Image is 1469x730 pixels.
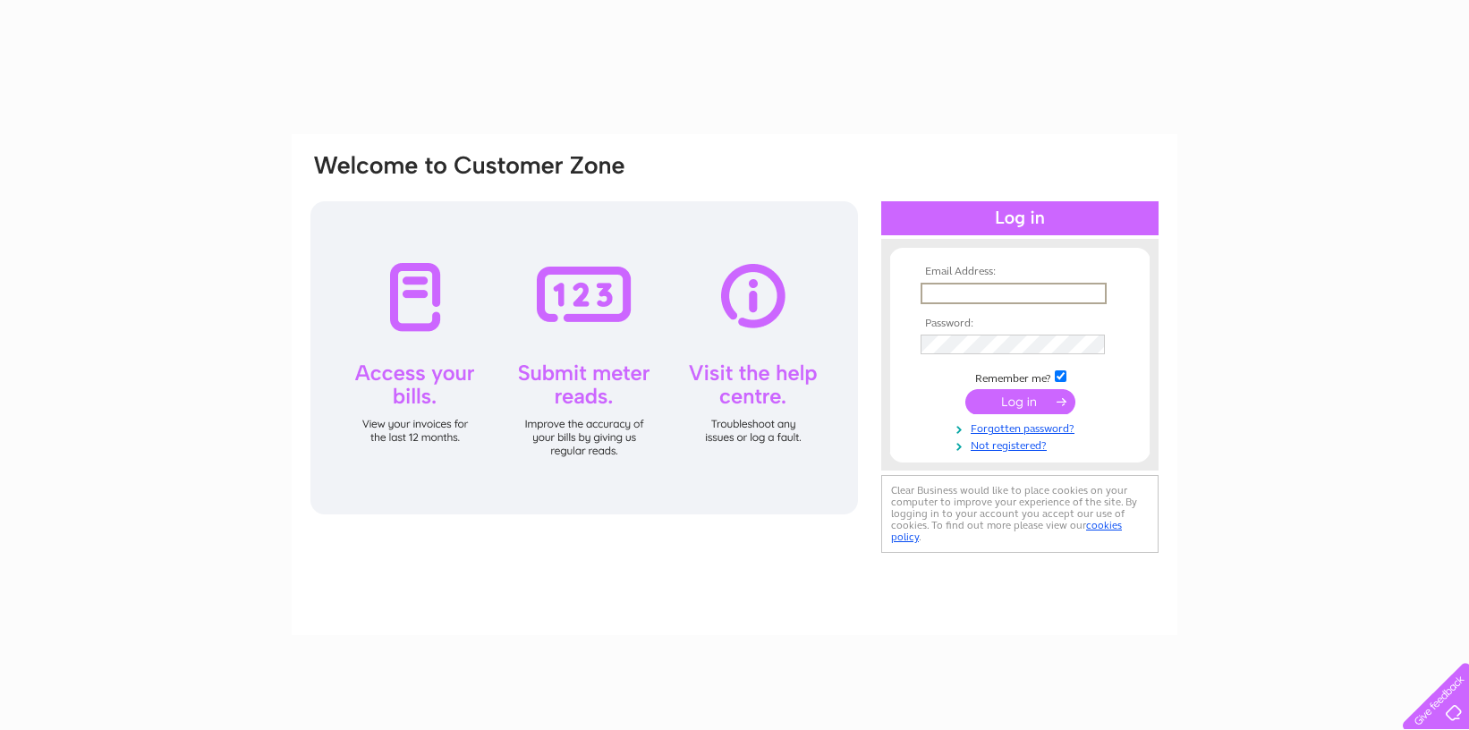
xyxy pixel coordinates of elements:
th: Password: [916,318,1124,330]
td: Remember me? [916,368,1124,386]
a: cookies policy [891,519,1122,543]
a: Forgotten password? [921,419,1124,436]
th: Email Address: [916,266,1124,278]
a: Not registered? [921,436,1124,453]
div: Clear Business would like to place cookies on your computer to improve your experience of the sit... [881,475,1159,553]
input: Submit [965,389,1075,414]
